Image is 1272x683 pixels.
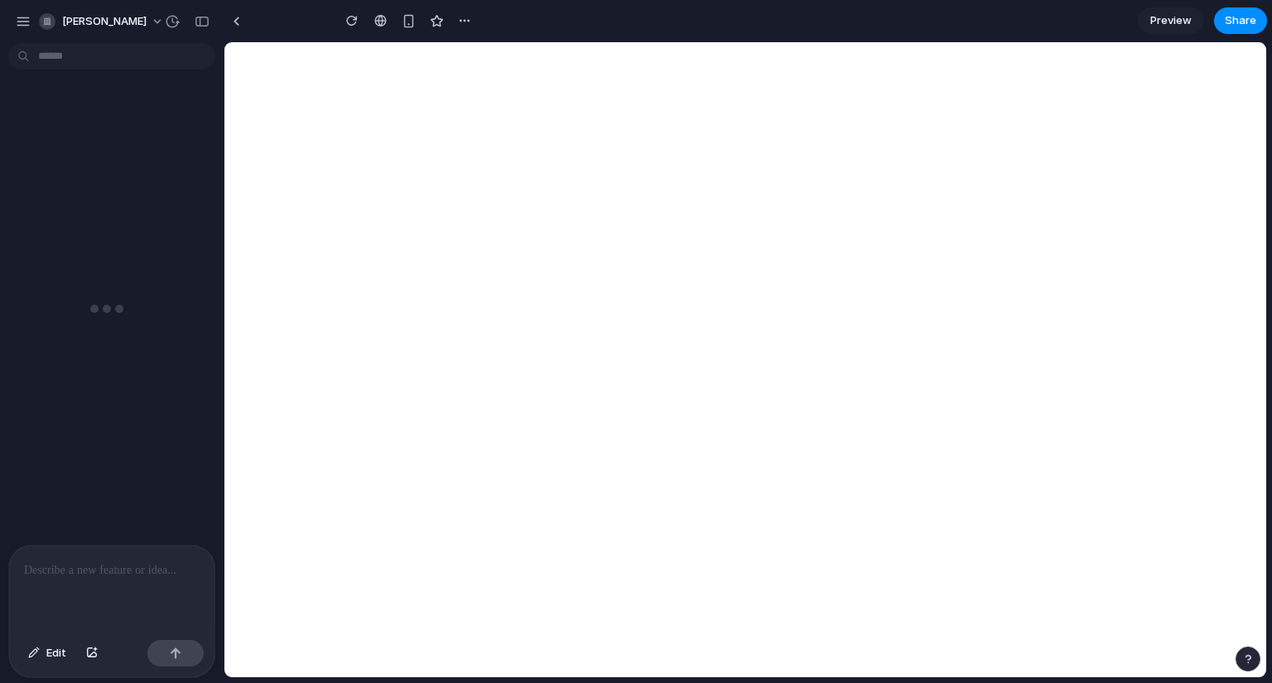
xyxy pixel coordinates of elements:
[62,13,147,30] span: [PERSON_NAME]
[1214,7,1267,34] button: Share
[1138,7,1204,34] a: Preview
[20,640,75,666] button: Edit
[1150,12,1192,29] span: Preview
[32,8,172,35] button: [PERSON_NAME]
[46,645,66,661] span: Edit
[1225,12,1256,29] span: Share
